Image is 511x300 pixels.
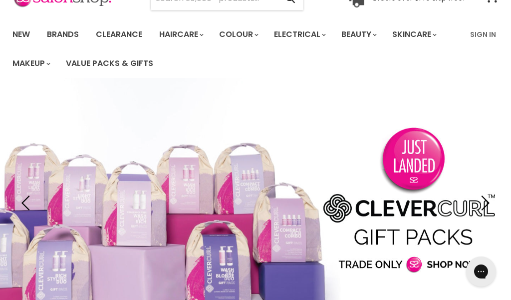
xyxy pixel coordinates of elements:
[17,193,37,213] button: Previous
[212,24,264,45] a: Colour
[266,24,332,45] a: Electrical
[474,193,494,213] button: Next
[152,24,210,45] a: Haircare
[5,53,56,74] a: Makeup
[5,24,37,45] a: New
[88,24,150,45] a: Clearance
[58,53,161,74] a: Value Packs & Gifts
[5,20,464,78] ul: Main menu
[334,24,383,45] a: Beauty
[39,24,86,45] a: Brands
[464,24,502,45] a: Sign In
[385,24,443,45] a: Skincare
[461,253,501,290] iframe: Gorgias live chat messenger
